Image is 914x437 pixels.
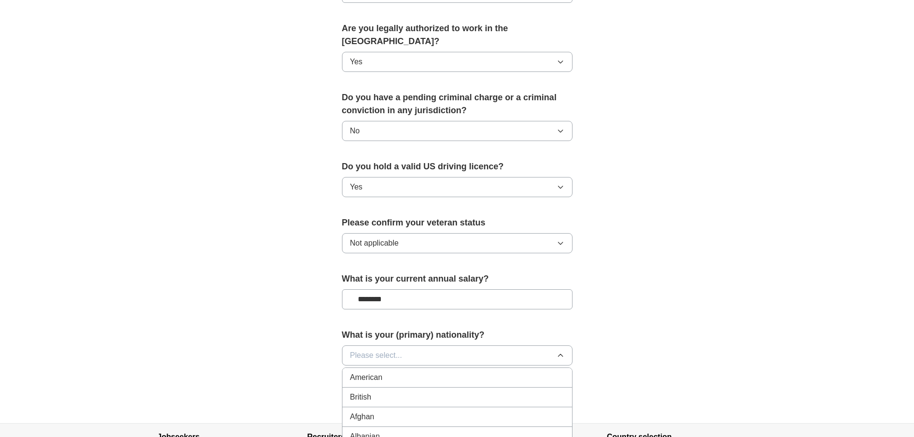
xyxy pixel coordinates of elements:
[342,216,573,229] label: Please confirm your veteran status
[350,350,402,361] span: Please select...
[350,237,399,249] span: Not applicable
[342,177,573,197] button: Yes
[350,391,371,403] span: British
[350,411,375,423] span: Afghan
[342,22,573,48] label: Are you legally authorized to work in the [GEOGRAPHIC_DATA]?
[342,272,573,285] label: What is your current annual salary?
[342,160,573,173] label: Do you hold a valid US driving licence?
[342,121,573,141] button: No
[350,372,383,383] span: American
[342,329,573,342] label: What is your (primary) nationality?
[350,125,360,137] span: No
[342,91,573,117] label: Do you have a pending criminal charge or a criminal conviction in any jurisdiction?
[350,181,363,193] span: Yes
[342,52,573,72] button: Yes
[342,345,573,366] button: Please select...
[342,233,573,253] button: Not applicable
[350,56,363,68] span: Yes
